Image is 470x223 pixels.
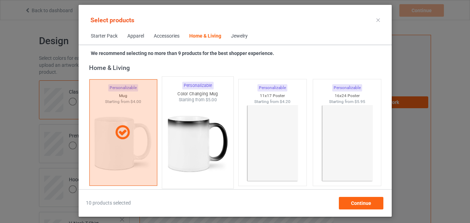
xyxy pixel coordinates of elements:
[351,200,371,206] span: Continue
[241,104,303,182] img: regular.jpg
[313,93,381,99] div: 16x24 Poster
[91,50,274,56] strong: We recommend selecting no more than 9 products for the best shopper experience.
[154,33,180,40] div: Accessories
[231,33,248,40] div: Jewelry
[313,99,381,105] div: Starting from
[257,84,287,91] div: Personalizable
[165,103,230,185] img: regular.jpg
[127,33,144,40] div: Apparel
[189,33,221,40] div: Home & Living
[90,16,134,24] span: Select products
[162,97,233,103] div: Starting from
[182,82,213,90] div: Personalizable
[316,104,378,182] img: regular.jpg
[162,91,233,97] div: Color Changing Mug
[86,200,131,207] span: 10 products selected
[280,99,290,104] span: $4.20
[89,64,384,72] div: Home & Living
[205,97,217,103] span: $5.00
[86,28,122,45] span: Starter Pack
[238,99,306,105] div: Starting from
[354,99,365,104] span: $5.95
[238,93,306,99] div: 11x17 Poster
[332,84,362,91] div: Personalizable
[338,197,383,209] div: Continue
